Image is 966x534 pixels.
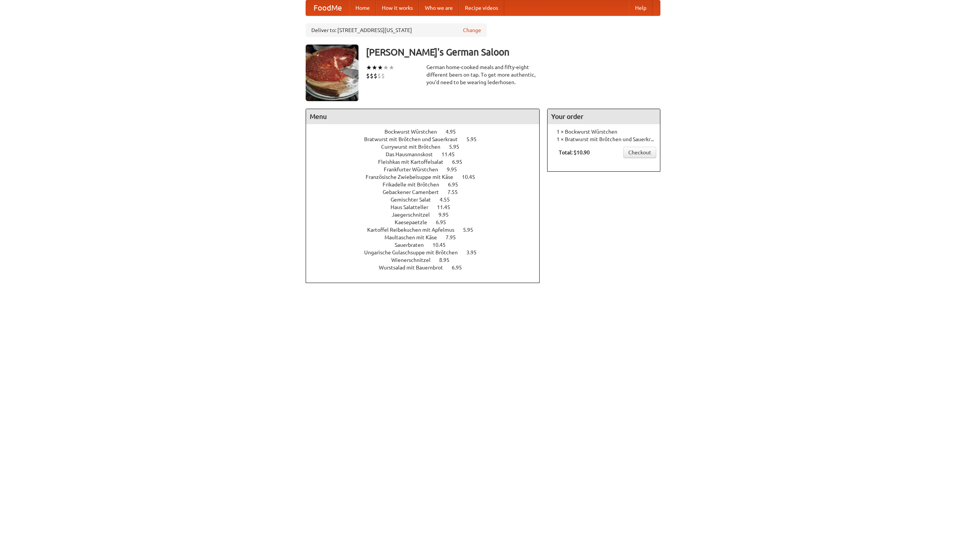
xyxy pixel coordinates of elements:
span: Frankfurter Würstchen [384,166,446,172]
span: 5.95 [463,227,481,233]
a: How it works [376,0,419,15]
span: 6.95 [452,265,469,271]
span: Frikadelle mit Brötchen [383,182,447,188]
li: ★ [389,63,394,72]
span: 11.45 [441,151,462,157]
span: 4.55 [440,197,457,203]
span: 9.95 [447,166,465,172]
a: Sauerbraten 10.45 [395,242,460,248]
a: Kartoffel Reibekuchen mit Apfelmus 5.95 [367,227,487,233]
a: Haus Salatteller 11.45 [391,204,464,210]
span: 4.95 [446,129,463,135]
span: 7.55 [448,189,465,195]
span: Currywurst mit Brötchen [381,144,448,150]
li: ★ [366,63,372,72]
div: German home-cooked meals and fifty-eight different beers on tap. To get more authentic, you'd nee... [426,63,540,86]
span: Kartoffel Reibekuchen mit Apfelmus [367,227,462,233]
a: Maultaschen mit Käse 7.95 [385,234,470,240]
span: Kaesepaetzle [395,219,435,225]
span: 9.95 [438,212,456,218]
h3: [PERSON_NAME]'s German Saloon [366,45,660,60]
span: 6.95 [436,219,454,225]
a: Jaegerschnitzel 9.95 [392,212,463,218]
a: Who we are [419,0,459,15]
img: angular.jpg [306,45,358,101]
a: FoodMe [306,0,349,15]
span: Das Hausmannskost [386,151,440,157]
span: Ungarische Gulaschsuppe mit Brötchen [364,249,465,255]
span: Wurstsalad mit Bauernbrot [379,265,451,271]
span: Gebackener Camenbert [383,189,446,195]
span: Fleishkas mit Kartoffelsalat [378,159,451,165]
span: 7.95 [446,234,463,240]
li: $ [377,72,381,80]
li: $ [366,72,370,80]
li: $ [374,72,377,80]
li: ★ [383,63,389,72]
span: 6.95 [452,159,470,165]
span: 10.45 [462,174,483,180]
li: $ [381,72,385,80]
div: Deliver to: [STREET_ADDRESS][US_STATE] [306,23,487,37]
li: 1 × Bratwurst mit Brötchen und Sauerkraut [551,135,656,143]
span: 3.95 [466,249,484,255]
a: Das Hausmannskost 11.45 [386,151,469,157]
a: Gebackener Camenbert 7.55 [383,189,472,195]
a: Checkout [623,147,656,158]
span: Bockwurst Würstchen [385,129,445,135]
span: Wienerschnitzel [391,257,438,263]
a: Change [463,26,481,34]
h4: Menu [306,109,539,124]
a: Französische Zwiebelsuppe mit Käse 10.45 [366,174,489,180]
span: 10.45 [432,242,453,248]
span: Gemischter Salat [391,197,438,203]
li: ★ [377,63,383,72]
li: 1 × Bockwurst Würstchen [551,128,656,135]
span: 8.95 [439,257,457,263]
a: Frikadelle mit Brötchen 6.95 [383,182,472,188]
a: Home [349,0,376,15]
a: Frankfurter Würstchen 9.95 [384,166,471,172]
b: Total: $10.90 [559,149,590,155]
span: Bratwurst mit Brötchen und Sauerkraut [364,136,465,142]
h4: Your order [548,109,660,124]
a: Fleishkas mit Kartoffelsalat 6.95 [378,159,476,165]
a: Gemischter Salat 4.55 [391,197,464,203]
a: Bockwurst Würstchen 4.95 [385,129,470,135]
span: 5.95 [466,136,484,142]
a: Kaesepaetzle 6.95 [395,219,460,225]
a: Help [629,0,652,15]
a: Bratwurst mit Brötchen und Sauerkraut 5.95 [364,136,491,142]
span: Sauerbraten [395,242,431,248]
span: Maultaschen mit Käse [385,234,445,240]
a: Recipe videos [459,0,504,15]
span: Haus Salatteller [391,204,436,210]
span: 5.95 [449,144,467,150]
a: Currywurst mit Brötchen 5.95 [381,144,473,150]
span: 11.45 [437,204,458,210]
a: Wienerschnitzel 8.95 [391,257,463,263]
li: $ [370,72,374,80]
li: ★ [372,63,377,72]
a: Wurstsalad mit Bauernbrot 6.95 [379,265,476,271]
a: Ungarische Gulaschsuppe mit Brötchen 3.95 [364,249,491,255]
span: Jaegerschnitzel [392,212,437,218]
span: Französische Zwiebelsuppe mit Käse [366,174,461,180]
span: 6.95 [448,182,466,188]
